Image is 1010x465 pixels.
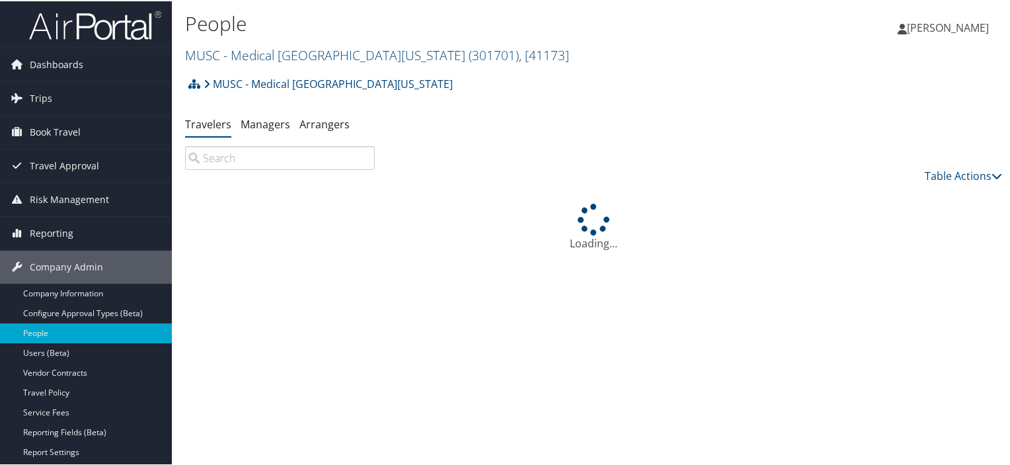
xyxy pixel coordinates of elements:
span: Reporting [30,216,73,249]
span: Travel Approval [30,148,99,181]
span: Dashboards [30,47,83,80]
span: Company Admin [30,249,103,282]
input: Search [185,145,375,169]
a: Table Actions [925,167,1002,182]
a: Arrangers [299,116,350,130]
a: Managers [241,116,290,130]
a: Travelers [185,116,231,130]
a: MUSC - Medical [GEOGRAPHIC_DATA][US_STATE] [204,69,453,96]
span: Trips [30,81,52,114]
a: [PERSON_NAME] [898,7,1002,46]
a: MUSC - Medical [GEOGRAPHIC_DATA][US_STATE] [185,45,569,63]
span: Book Travel [30,114,81,148]
span: [PERSON_NAME] [907,19,989,34]
span: ( 301701 ) [469,45,519,63]
span: , [ 41173 ] [519,45,569,63]
span: Risk Management [30,182,109,215]
img: airportal-logo.png [29,9,161,40]
div: Loading... [185,202,1002,250]
h1: People [185,9,730,36]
